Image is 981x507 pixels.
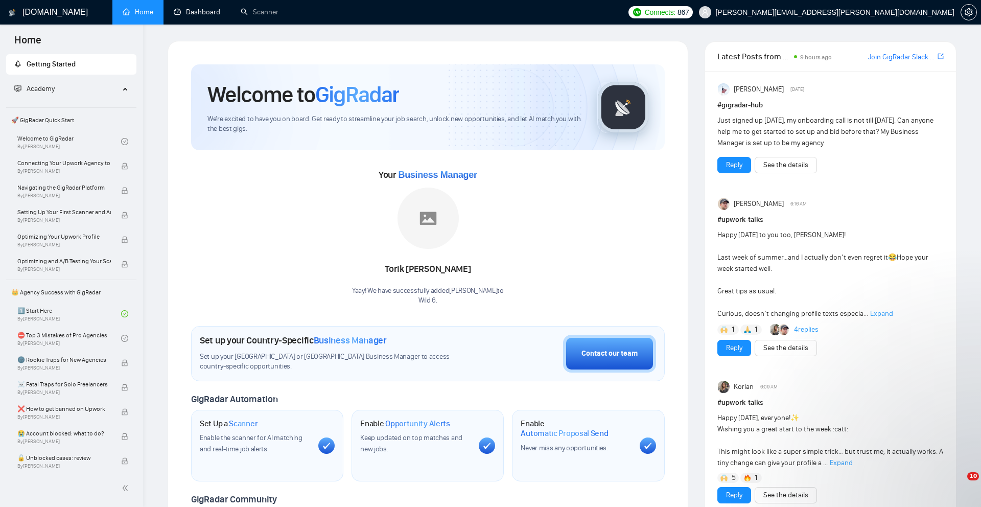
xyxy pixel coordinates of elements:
a: dashboardDashboard [174,8,220,16]
span: By [PERSON_NAME] [17,193,111,199]
span: By [PERSON_NAME] [17,439,111,445]
a: Join GigRadar Slack Community [868,52,936,63]
a: Reply [726,490,742,501]
span: Setting Up Your First Scanner and Auto-Bidder [17,207,111,217]
span: Your [379,169,477,180]
span: Enable the scanner for AI matching and real-time job alerts. [200,433,302,453]
button: See the details [755,340,817,356]
button: Reply [717,487,751,503]
img: Korlan [770,324,782,335]
span: Connects: [645,7,675,18]
span: [PERSON_NAME] [734,84,784,95]
span: lock [121,212,128,219]
span: 🌚 Rookie Traps for New Agencies [17,355,111,365]
span: export [938,52,944,60]
span: lock [121,163,128,170]
img: placeholder.png [398,188,459,249]
span: By [PERSON_NAME] [17,168,111,174]
span: 10 [967,472,979,480]
span: Keep updated on top matches and new jobs. [360,433,462,453]
img: 🙌 [720,326,728,333]
span: lock [121,236,128,243]
span: 6:16 AM [790,199,807,209]
img: 🙏 [744,326,751,333]
img: Igor Šalagin [779,324,790,335]
span: Happy [DATE] to you too, [PERSON_NAME]! Last week of summer…and I actually don’t even regret it H... [717,231,928,318]
button: Reply [717,340,751,356]
span: Scanner [229,419,258,429]
p: Wild 6 . [352,296,504,306]
h1: Welcome to [207,81,399,108]
span: By [PERSON_NAME] [17,389,111,396]
span: We're excited to have you on board. Get ready to streamline your job search, unlock new opportuni... [207,114,581,134]
span: GigRadar [315,81,399,108]
button: See the details [755,157,817,173]
img: Korlan [718,381,730,393]
span: GigRadar Automation [191,394,277,405]
span: 9 hours ago [800,54,832,61]
div: Contact our team [581,348,638,359]
img: 🙌 [720,474,728,481]
span: 👑 Agency Success with GigRadar [7,282,135,303]
span: 867 [678,7,689,18]
img: logo [9,5,16,21]
span: check-circle [121,310,128,317]
span: By [PERSON_NAME] [17,242,111,248]
span: By [PERSON_NAME] [17,266,111,272]
a: setting [961,8,977,16]
span: Academy [14,84,55,93]
a: See the details [763,159,808,171]
span: 🚀 GigRadar Quick Start [7,110,135,130]
iframe: Intercom live chat [946,472,971,497]
span: 6:09 AM [760,382,778,391]
span: rocket [14,60,21,67]
span: Optimizing and A/B Testing Your Scanner for Better Results [17,256,111,266]
a: homeHome [123,8,153,16]
img: gigradar-logo.png [598,82,649,133]
span: Academy [27,84,55,93]
span: Just signed up [DATE], my onboarding call is not till [DATE]. Can anyone help me to get started t... [717,116,933,147]
span: Home [6,33,50,54]
a: ⛔ Top 3 Mistakes of Pro AgenciesBy[PERSON_NAME] [17,327,121,350]
span: 😂 [888,253,897,262]
span: 1 [755,325,757,335]
span: Connecting Your Upwork Agency to GigRadar [17,158,111,168]
span: Optimizing Your Upwork Profile [17,232,111,242]
span: Latest Posts from the GigRadar Community [717,50,791,63]
span: Business Manager [314,335,387,346]
span: [PERSON_NAME] [734,198,784,210]
span: check-circle [121,138,128,145]
span: lock [121,433,128,440]
a: Welcome to GigRadarBy[PERSON_NAME] [17,130,121,153]
span: 😭 Account blocked: what to do? [17,428,111,439]
span: Happy [DATE], everyone! Wishing you a great start to the week :catt: This might look like a super... [717,413,943,467]
h1: Enable [521,419,631,439]
span: Automatic Proposal Send [521,428,608,439]
a: Reply [726,342,742,354]
span: double-left [122,483,132,493]
h1: Enable [360,419,450,429]
span: fund-projection-screen [14,85,21,92]
span: ☠️ Fatal Traps for Solo Freelancers [17,379,111,389]
button: Reply [717,157,751,173]
span: user [702,9,709,16]
a: See the details [763,342,808,354]
span: lock [121,187,128,194]
span: lock [121,457,128,465]
span: Expand [870,309,893,318]
span: Never miss any opportunities. [521,444,608,452]
button: Contact our team [563,335,656,373]
span: lock [121,408,128,416]
img: upwork-logo.png [633,8,641,16]
img: Anisuzzaman Khan [718,83,730,96]
span: Navigating the GigRadar Platform [17,182,111,193]
h1: Set up your Country-Specific [200,335,387,346]
div: Torik [PERSON_NAME] [352,261,504,278]
span: Opportunity Alerts [385,419,450,429]
span: 5 [732,473,736,483]
span: [DATE] [790,85,804,94]
img: Igor Šalagin [718,198,730,210]
span: lock [121,359,128,366]
div: Yaay! We have successfully added [PERSON_NAME] to [352,286,504,306]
